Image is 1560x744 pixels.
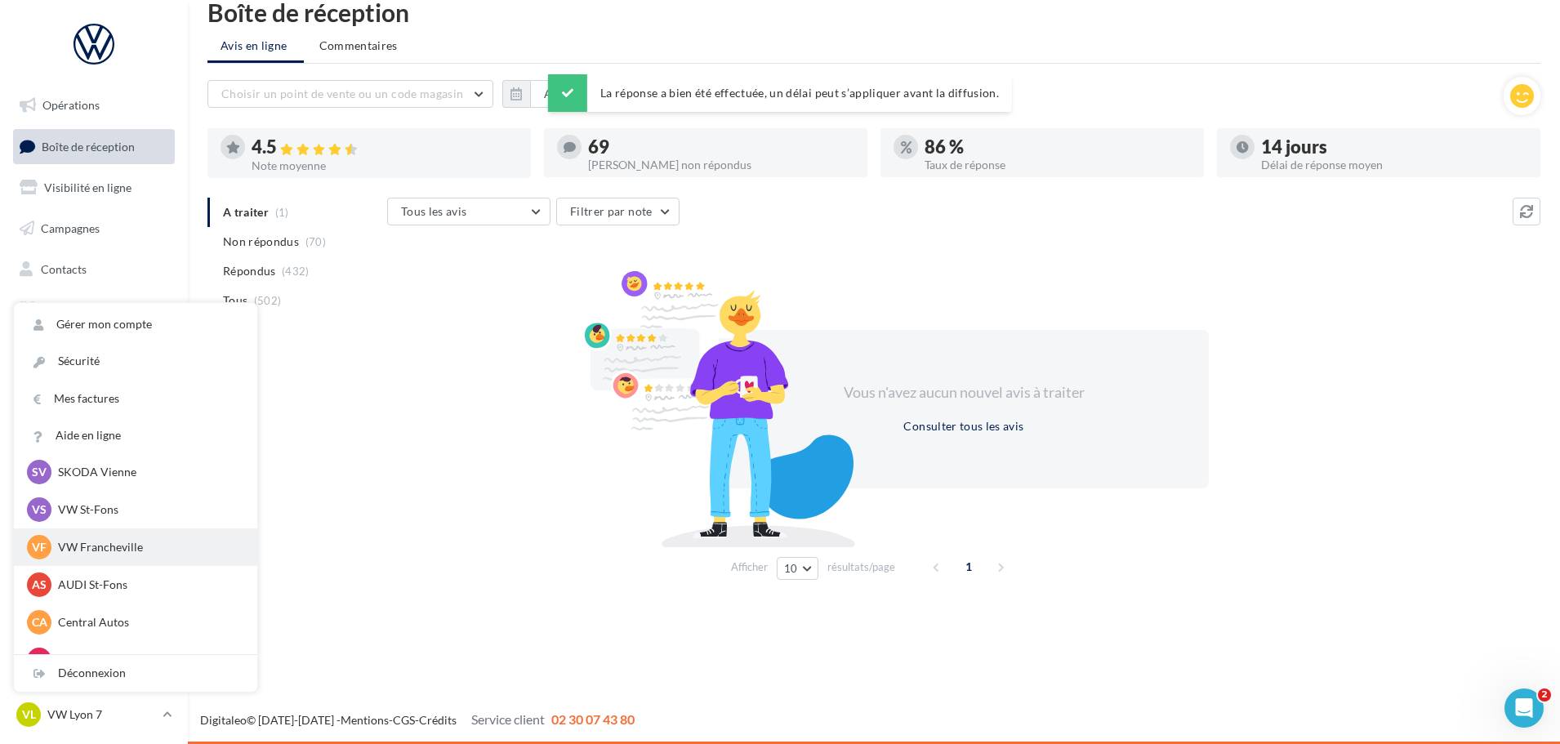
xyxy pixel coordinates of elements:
span: (70) [305,235,326,248]
span: Afficher [731,559,768,575]
a: Sécurité [14,343,257,380]
a: Contacts [10,252,178,287]
span: 2 [1538,688,1551,702]
p: VW Lyon 7 [47,706,156,723]
div: Note moyenne [252,160,518,172]
span: Opérations [42,98,100,112]
span: Tous les avis [401,204,467,218]
div: [PERSON_NAME] non répondus [588,159,854,171]
a: PLV et print personnalisable [10,374,178,422]
span: 02 30 07 43 80 [551,711,635,727]
div: Taux de réponse [925,159,1191,171]
span: Commentaires [319,38,398,54]
span: Tous [223,292,247,309]
span: Boîte de réception [42,139,135,153]
a: Médiathèque [10,292,178,327]
button: 10 [777,557,818,580]
button: Au total [530,80,601,108]
a: Crédits [419,713,457,727]
a: Campagnes DataOnDemand [10,428,178,476]
a: Opérations [10,88,178,123]
p: Central Motor [58,652,238,668]
span: AS [32,577,47,593]
div: La réponse a bien été effectuée, un délai peut s’appliquer avant la diffusion. [548,74,1012,112]
span: 10 [784,562,798,575]
button: Choisir un point de vente ou un code magasin [207,80,493,108]
a: Gérer mon compte [14,306,257,343]
span: Contacts [41,261,87,275]
button: Filtrer par note [556,198,680,225]
p: SKODA Vienne [58,464,238,480]
p: Central Autos [58,614,238,630]
div: Vous n'avez aucun nouvel avis à traiter [823,382,1104,403]
span: CA [32,614,47,630]
span: Répondus [223,263,276,279]
span: Service client [471,711,545,727]
span: VL [22,706,36,723]
span: (502) [254,294,282,307]
a: Campagnes [10,212,178,246]
button: Tous les avis [387,198,550,225]
span: SV [32,464,47,480]
span: (432) [282,265,310,278]
div: 86 % [925,138,1191,156]
span: Non répondus [223,234,299,250]
div: 14 jours [1261,138,1527,156]
span: © [DATE]-[DATE] - - - [200,713,635,727]
span: Visibilité en ligne [44,180,131,194]
a: Mentions [341,713,389,727]
a: Mes factures [14,381,257,417]
a: Calendrier [10,333,178,368]
a: CGS [393,713,415,727]
span: VF [32,539,47,555]
a: Digitaleo [200,713,247,727]
button: Au total [502,80,601,108]
p: VW St-Fons [58,501,238,518]
iframe: Intercom live chat [1504,688,1544,728]
a: VL VW Lyon 7 [13,699,175,730]
span: Choisir un point de vente ou un code magasin [221,87,463,100]
p: AUDI St-Fons [58,577,238,593]
span: résultats/page [827,559,895,575]
a: Aide en ligne [14,417,257,454]
span: Campagnes [41,221,100,235]
div: 69 [588,138,854,156]
span: 1 [956,554,982,580]
span: CM [30,652,48,668]
p: VW Francheville [58,539,238,555]
span: VS [32,501,47,518]
a: Boîte de réception [10,129,178,164]
div: Déconnexion [14,655,257,692]
div: Délai de réponse moyen [1261,159,1527,171]
button: Consulter tous les avis [897,417,1030,436]
a: Visibilité en ligne [10,171,178,205]
div: 4.5 [252,138,518,157]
